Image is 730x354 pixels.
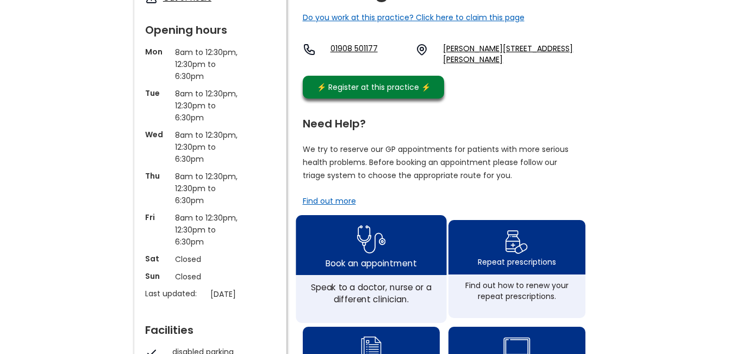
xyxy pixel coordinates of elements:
[415,43,428,56] img: practice location icon
[175,129,246,165] p: 8am to 12:30pm, 12:30pm to 6:30pm
[145,46,170,57] p: Mon
[145,212,170,223] p: Fri
[145,170,170,181] p: Thu
[303,12,525,23] a: Do you work at this practice? Click here to claim this page
[326,257,416,268] div: Book an appointment
[303,43,316,56] img: telephone icon
[145,271,170,282] p: Sun
[175,170,246,206] p: 8am to 12:30pm, 12:30pm to 6:30pm
[303,196,356,206] a: Find out more
[330,43,407,65] a: 01908 501177
[175,253,246,265] p: Closed
[175,271,246,283] p: Closed
[478,257,556,267] div: Repeat prescriptions
[145,319,276,335] div: Facilities
[311,81,436,93] div: ⚡️ Register at this practice ⚡️
[145,19,276,35] div: Opening hours
[357,222,385,257] img: book appointment icon
[448,220,585,318] a: repeat prescription iconRepeat prescriptionsFind out how to renew your repeat prescriptions.
[454,280,580,302] div: Find out how to renew your repeat prescriptions.
[175,88,246,124] p: 8am to 12:30pm, 12:30pm to 6:30pm
[303,143,569,182] p: We try to reserve our GP appointments for patients with more serious health problems. Before book...
[505,228,528,257] img: repeat prescription icon
[175,46,246,82] p: 8am to 12:30pm, 12:30pm to 6:30pm
[145,88,170,99] p: Tue
[210,288,281,300] p: [DATE]
[175,212,246,248] p: 8am to 12:30pm, 12:30pm to 6:30pm
[303,113,585,129] div: Need Help?
[443,43,596,65] a: [PERSON_NAME][STREET_ADDRESS][PERSON_NAME]
[145,288,205,299] p: Last updated:
[296,215,446,323] a: book appointment icon Book an appointmentSpeak to a doctor, nurse or a different clinician.
[145,129,170,140] p: Wed
[303,76,444,99] a: ⚡️ Register at this practice ⚡️
[145,253,170,264] p: Sat
[302,281,440,305] div: Speak to a doctor, nurse or a different clinician.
